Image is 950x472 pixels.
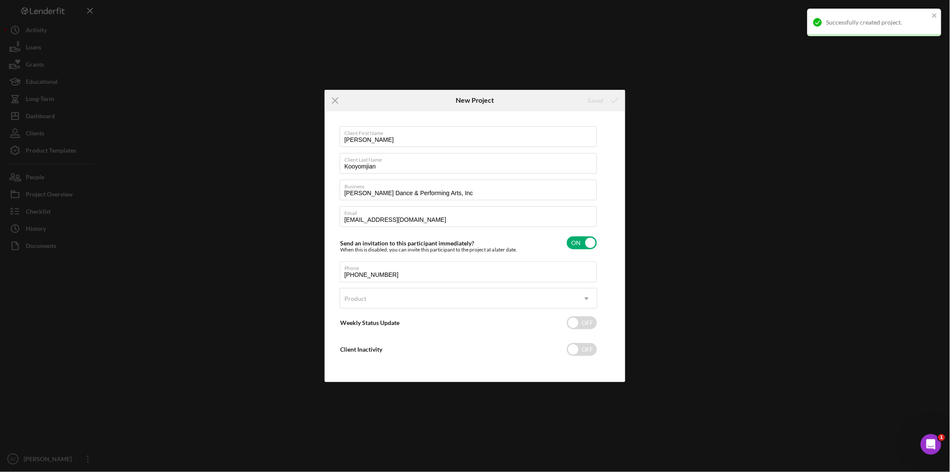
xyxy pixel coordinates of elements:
label: Send an invitation to this participant immediately? [340,239,474,247]
label: Client Last Name [344,153,597,163]
span: 1 [938,434,945,441]
button: close [932,12,938,20]
label: Phone [344,262,597,271]
div: Saved [588,92,604,109]
div: Successfully created project. [826,19,929,26]
h6: New Project [456,96,494,104]
button: Saved [579,92,625,109]
label: Weekly Status Update [340,319,399,326]
div: When this is disabled, you can invite this participant to the project at a later date. [340,247,518,253]
div: Product [344,295,366,302]
label: Email [344,207,597,216]
label: Business [344,180,597,190]
label: Client Inactivity [340,346,382,353]
label: Client First Name [344,127,597,136]
iframe: Intercom live chat [921,434,941,455]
